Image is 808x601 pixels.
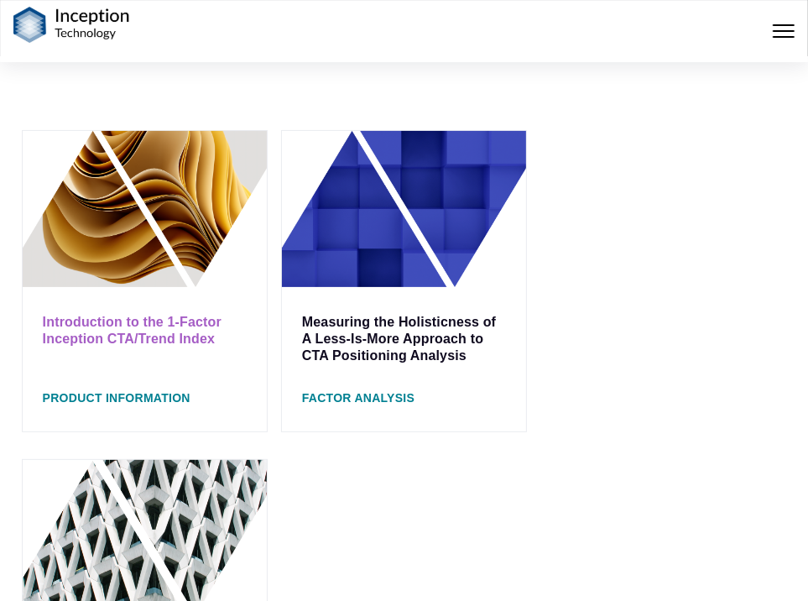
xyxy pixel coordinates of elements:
img: Logo [13,7,129,43]
a: Measuring the Holisticness of A Less-Is-More Approach to CTA Positioning Analysis [302,315,496,363]
img: Product Information [23,131,267,287]
span: Factor Analysis [302,391,414,405]
span: Product Information [43,391,190,405]
img: Less Is More [282,131,526,287]
a: Introduction to the 1-Factor Inception CTA/Trend Index [43,315,222,346]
